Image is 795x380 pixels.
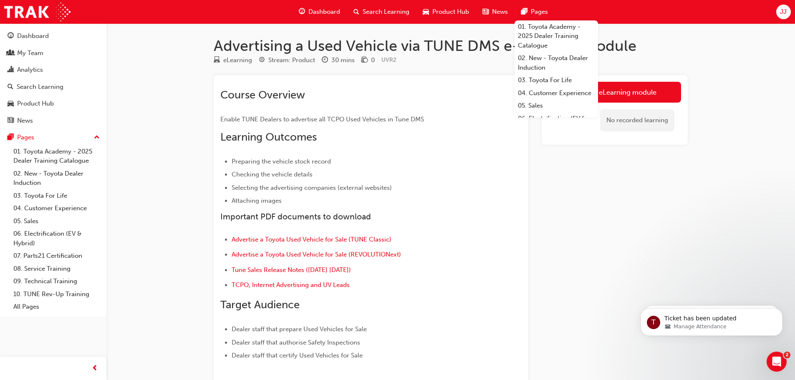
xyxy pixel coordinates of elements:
span: Course Overview [220,88,305,101]
a: search-iconSearch Learning [347,3,416,20]
span: people-icon [8,50,14,57]
a: car-iconProduct Hub [416,3,476,20]
span: Attaching images [232,197,282,204]
span: Enable TUNE Dealers to advertise all TCPO Used Vehicles in Tune DMS [220,116,424,123]
a: News [3,113,103,128]
span: Preparing the vehicle stock record [232,158,331,165]
span: Important PDF documents to download [220,212,371,221]
span: car-icon [8,100,14,108]
span: car-icon [423,7,429,17]
div: Pages [17,133,34,142]
a: Analytics [3,62,103,78]
a: 09. Technical Training [10,275,103,288]
span: Learning Outcomes [220,131,317,143]
a: 01. Toyota Academy - 2025 Dealer Training Catalogue [10,145,103,167]
span: News [492,7,508,17]
span: search-icon [353,7,359,17]
div: Price [361,55,375,65]
a: 08. Service Training [10,262,103,275]
span: prev-icon [92,363,98,374]
a: 02. New - Toyota Dealer Induction [515,52,598,74]
a: news-iconNews [476,3,515,20]
span: news-icon [482,7,489,17]
iframe: Intercom notifications message [628,291,795,349]
button: DashboardMy TeamAnalyticsSearch LearningProduct HubNews [3,27,103,130]
span: Search Learning [363,7,409,17]
a: 02. New - Toyota Dealer Induction [10,167,103,189]
a: Advertise a Toyota Used Vehicle for Sale (REVOLUTIONext) [232,251,401,258]
a: guage-iconDashboard [292,3,347,20]
a: Search Learning [3,79,103,95]
img: Trak [4,3,71,21]
div: Product Hub [17,99,54,108]
span: pages-icon [8,134,14,141]
a: 10. TUNE Rev-Up Training [10,288,103,301]
div: Analytics [17,65,43,75]
div: Stream: Product [268,55,315,65]
a: 06. Electrification (EV & Hybrid) [10,227,103,249]
span: search-icon [8,83,13,91]
span: Pages [531,7,548,17]
button: Pages [3,130,103,145]
span: guage-icon [299,7,305,17]
div: Type [214,55,252,65]
span: Target Audience [220,298,300,311]
div: Dashboard [17,31,49,41]
a: 06. Electrification (EV & Hybrid) [515,112,598,134]
span: up-icon [94,132,100,143]
a: 03. Toyota For Life [515,74,598,87]
div: Search Learning [17,82,63,92]
span: news-icon [8,117,14,125]
span: Selecting the advertising companies (external websites) [232,184,392,191]
span: Learning resource code [381,56,396,63]
a: 05. Sales [10,215,103,228]
iframe: Intercom live chat [767,352,787,372]
div: My Team [17,48,43,58]
a: Product Hub [3,96,103,111]
span: target-icon [259,57,265,64]
div: Stream [259,55,315,65]
a: Tune Sales Release Notes ([DATE] [DATE]) [232,266,351,274]
span: pages-icon [521,7,527,17]
span: chart-icon [8,66,14,74]
a: 05. Sales [515,99,598,112]
button: JJ [776,5,791,19]
div: 30 mins [331,55,355,65]
div: No recorded learning [600,109,674,131]
a: pages-iconPages [515,3,555,20]
a: My Team [3,45,103,61]
span: Product Hub [432,7,469,17]
span: Dashboard [308,7,340,17]
a: 03. Toyota For Life [10,189,103,202]
div: 0 [371,55,375,65]
a: Launch eLearning module [548,82,681,103]
div: eLearning [223,55,252,65]
span: learningResourceType_ELEARNING-icon [214,57,220,64]
a: 04. Customer Experience [10,202,103,215]
span: money-icon [361,57,368,64]
a: Dashboard [3,28,103,44]
a: All Pages [10,300,103,313]
a: Advertise a Toyota Used Vehicle for Sale (TUNE Classic) [232,236,391,243]
a: 04. Customer Experience [515,87,598,100]
span: clock-icon [322,57,328,64]
span: 2 [784,352,790,358]
div: Duration [322,55,355,65]
span: JJ [780,7,787,17]
span: Checking the vehicle details [232,171,313,178]
a: 01. Toyota Academy - 2025 Dealer Training Catalogue [515,20,598,52]
span: guage-icon [8,33,14,40]
a: TCPO, Internet Advertising and UV Leads [232,281,350,289]
span: Dealer staff that authorise Safety Inspections [232,339,360,346]
span: Dealer staff that prepare Used Vehicles for Sale [232,325,367,333]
